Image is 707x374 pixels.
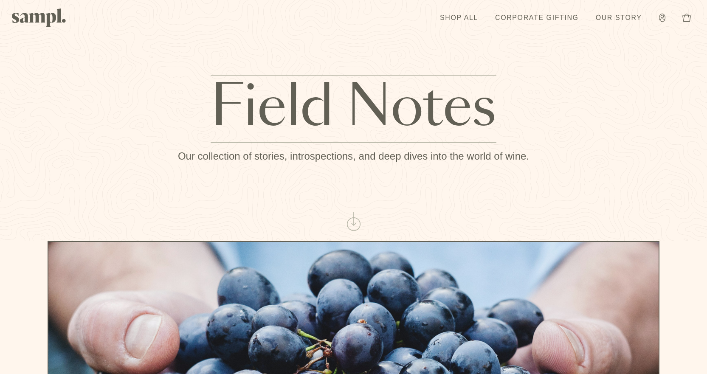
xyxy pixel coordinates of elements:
[592,8,646,27] a: Our Story
[12,8,66,27] img: Sampl logo
[211,75,496,143] h1: Field Notes
[10,149,697,163] p: Our collection of stories, introspections, and deep dives into the world of wine.
[491,8,583,27] a: Corporate Gifting
[436,8,482,27] a: Shop All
